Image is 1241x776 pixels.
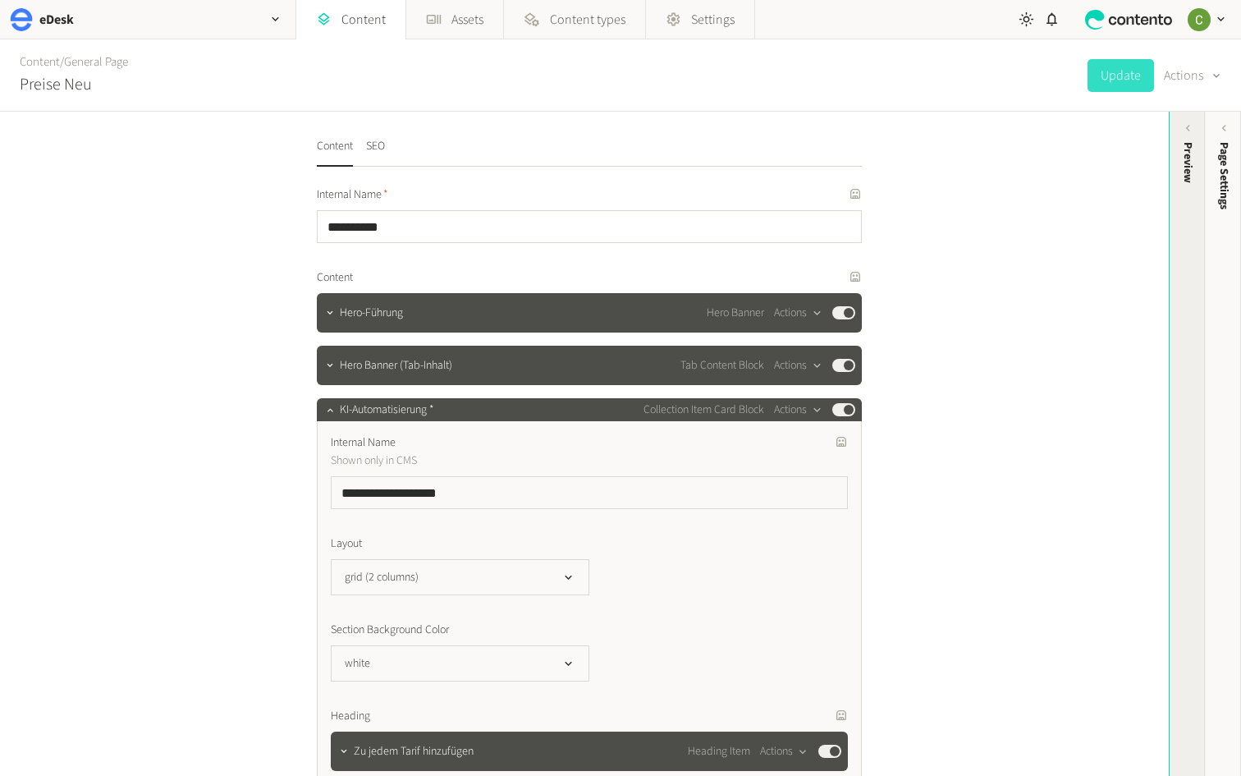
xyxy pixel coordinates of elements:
[331,559,589,595] button: grid (2 columns)
[10,8,33,31] img: eDesk
[64,53,128,71] a: General Page
[1179,142,1197,183] div: Preview
[691,10,735,30] span: Settings
[760,742,808,761] button: Actions
[774,400,822,420] button: Actions
[366,138,385,167] button: SEO
[20,72,92,97] h2: Preise Neu
[354,743,474,760] span: Zu jedem Tarif hinzufügen
[331,622,449,639] span: Section Background Color
[1088,59,1154,92] button: Update
[317,269,353,287] span: Content
[331,708,370,725] span: Heading
[20,53,60,71] a: Content
[331,452,704,470] p: Shown only in CMS
[550,10,625,30] span: Content types
[331,434,396,452] span: Internal Name
[643,402,764,419] span: Collection Item Card Block
[774,356,822,375] button: Actions
[1216,142,1233,209] span: Page Settings
[331,645,589,682] button: white
[39,10,74,30] h2: eDesk
[340,305,403,322] span: Hero-Führung
[317,138,353,167] button: Content
[688,743,750,760] span: Heading Item
[774,303,822,323] button: Actions
[1164,59,1221,92] button: Actions
[707,305,764,322] span: Hero Banner
[1188,8,1211,31] img: Chloe Ryan
[680,357,764,374] span: Tab Content Block
[340,357,452,374] span: Hero Banner (Tab-Inhalt)
[331,535,362,553] span: Layout
[340,402,434,419] span: KI-Automatisierung *
[60,53,64,71] span: /
[317,186,388,204] span: Internal Name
